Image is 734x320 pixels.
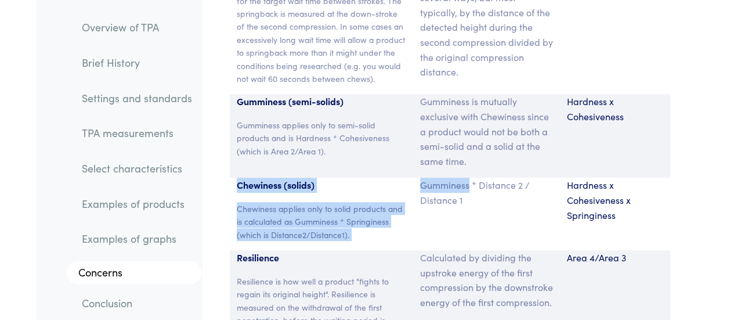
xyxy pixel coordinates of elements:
[73,120,201,146] a: TPA measurements
[73,290,201,317] a: Conclusion
[73,49,201,76] a: Brief History
[420,94,553,168] p: Gumminess is mutually exclusive with Chewiness since a product would not be both a semi-solid and...
[237,202,406,241] p: Chewiness applies only to solid products and is calculated as Gumminess * Springiness (which is D...
[73,155,201,182] a: Select characteristics
[237,118,406,157] p: Gumminess applies only to semi-solid products and is Hardness * Cohesiveness (which is Area 2/Are...
[237,178,406,193] p: Chewiness (solids)
[73,225,201,252] a: Examples of graphs
[73,14,201,41] a: Overview of TPA
[420,178,553,207] p: Gumminess * Distance 2 / Distance 1
[567,250,663,265] p: Area 4/Area 3
[420,250,553,310] p: Calculated by dividing the upstroke energy of the first compression by the downstroke energy of t...
[67,261,201,284] a: Concerns
[237,250,406,265] p: Resilience
[73,190,201,217] a: Examples of products
[237,94,406,109] p: Gumminess (semi-solids)
[73,84,201,111] a: Settings and standards
[567,178,663,222] p: Hardness x Cohesiveness x Springiness
[567,94,663,124] p: Hardness x Cohesiveness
